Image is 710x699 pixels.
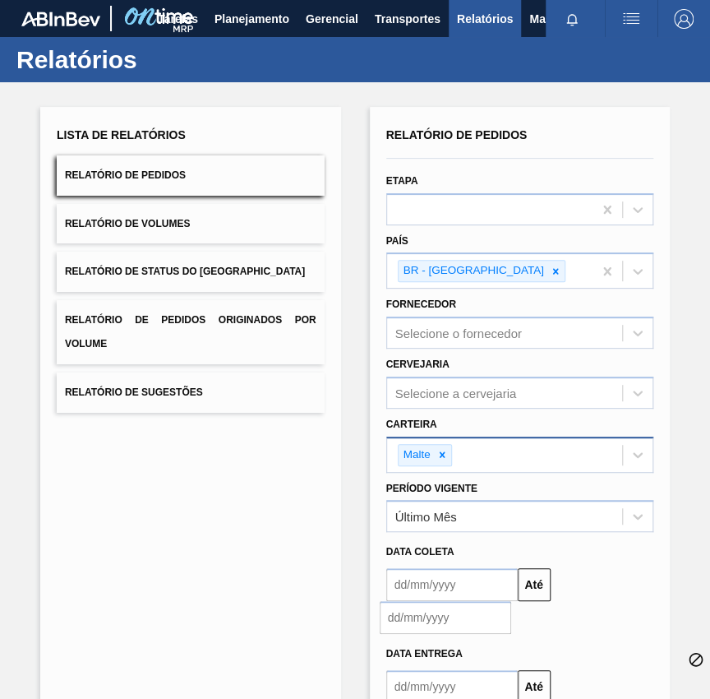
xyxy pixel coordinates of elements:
img: userActions [621,9,641,29]
button: Relatório de Pedidos [57,155,325,196]
button: Relatório de Pedidos Originados por Volume [57,300,325,364]
div: BR - [GEOGRAPHIC_DATA] [399,261,546,281]
label: País [386,235,408,247]
button: Relatório de Volumes [57,204,325,244]
img: TNhmsLtSVTkK8tSr43FrP2fwEKptu5GPRR3wAAAABJRU5ErkJggg== [21,12,100,26]
span: Master Data [529,9,594,29]
input: dd/mm/yyyy [386,568,518,601]
span: Relatório de Pedidos [65,169,186,181]
span: Relatórios [457,9,513,29]
button: Relatório de Sugestões [57,373,325,413]
div: Selecione o fornecedor [395,326,522,340]
span: Gerencial [306,9,358,29]
label: Carteira [386,419,437,430]
div: Último Mês [395,510,457,524]
span: Transportes [375,9,440,29]
label: Período Vigente [386,483,477,494]
button: Relatório de Status do [GEOGRAPHIC_DATA] [57,252,325,292]
label: Etapa [386,175,418,187]
h1: Relatórios [16,50,308,69]
label: Cervejaria [386,359,450,370]
div: Malte [399,445,433,465]
div: Selecione a cervejaria [395,386,517,400]
input: dd/mm/yyyy [380,601,511,634]
span: Tarefas [158,9,198,29]
span: Planejamento [214,9,289,29]
span: Relatório de Volumes [65,218,190,229]
label: Fornecedor [386,299,456,310]
span: Relatório de Pedidos [386,128,528,141]
img: Logout [674,9,694,29]
span: Relatório de Sugestões [65,387,203,398]
span: Relatório de Pedidos Originados por Volume [65,314,316,349]
span: Data coleta [386,546,454,558]
button: Até [518,568,551,601]
span: Lista de Relatórios [57,128,186,141]
span: Relatório de Status do [GEOGRAPHIC_DATA] [65,266,305,277]
span: Data entrega [386,648,463,660]
button: Notificações [546,7,598,30]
